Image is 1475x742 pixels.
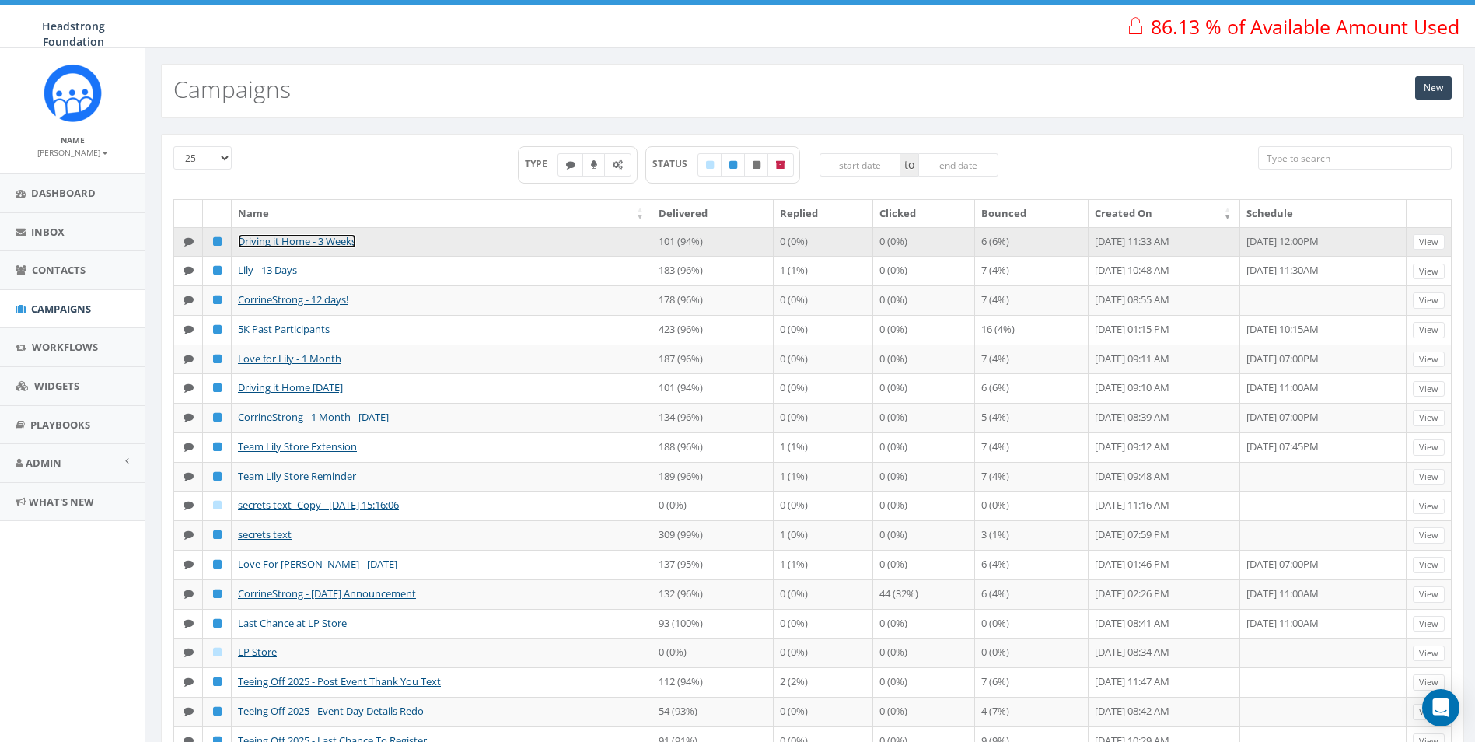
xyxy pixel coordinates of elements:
td: 1 (1%) [774,462,873,492]
td: 6 (6%) [975,227,1089,257]
span: Admin [26,456,61,470]
td: 0 (0%) [774,345,873,374]
td: 189 (96%) [652,462,774,492]
span: TYPE [525,157,558,170]
i: Text SMS [184,677,194,687]
td: [DATE] 11:30AM [1240,256,1407,285]
a: View [1413,439,1445,456]
label: Automated Message [604,153,631,177]
label: Text SMS [557,153,584,177]
td: [DATE] 07:00PM [1240,403,1407,432]
td: 0 (0%) [774,227,873,257]
a: View [1413,292,1445,309]
label: Unpublished [744,153,769,177]
td: [DATE] 09:10 AM [1089,373,1240,403]
td: [DATE] 07:00PM [1240,550,1407,579]
i: Published [213,265,222,275]
a: secrets text- Copy - [DATE] 15:16:06 [238,498,399,512]
i: Text SMS [184,295,194,305]
td: 0 (0%) [774,403,873,432]
td: 1 (0%) [774,520,873,550]
td: 1 (1%) [774,256,873,285]
a: View [1413,646,1445,662]
a: CorrineStrong - 1 Month - [DATE] [238,410,389,424]
td: 7 (4%) [975,462,1089,492]
td: 0 (0%) [652,638,774,667]
label: Published [721,153,746,177]
i: Text SMS [184,324,194,334]
td: 0 (0%) [873,227,974,257]
img: Rally_platform_Icon_1.png [44,64,102,122]
i: Published [213,471,222,481]
td: 6 (6%) [975,373,1089,403]
i: Published [213,530,222,540]
input: end date [918,153,999,177]
a: View [1413,616,1445,632]
td: 137 (95%) [652,550,774,579]
a: View [1413,499,1445,515]
td: 0 (0%) [873,638,974,667]
td: 0 (0%) [873,697,974,726]
td: 0 (0%) [873,462,974,492]
a: CorrineStrong - 12 days! [238,292,348,306]
i: Text SMS [184,412,194,422]
td: 2 (2%) [774,667,873,697]
a: secrets text [238,527,292,541]
td: 0 (0%) [873,667,974,697]
a: Last Chance at LP Store [238,616,347,630]
a: Lily - 13 Days [238,263,297,277]
span: STATUS [652,157,698,170]
td: 0 (0%) [873,373,974,403]
td: [DATE] 01:15 PM [1089,315,1240,345]
th: Name: activate to sort column ascending [232,200,652,227]
td: 1 (1%) [774,432,873,462]
td: 309 (99%) [652,520,774,550]
td: [DATE] 11:16 AM [1089,491,1240,520]
td: 1 (1%) [774,550,873,579]
a: Teeing Off 2025 - Post Event Thank You Text [238,674,441,688]
td: [DATE] 11:00AM [1240,609,1407,639]
span: Dashboard [31,186,96,200]
i: Text SMS [184,265,194,275]
td: 0 (0%) [873,609,974,639]
th: Clicked [873,200,974,227]
i: Published [213,589,222,599]
i: Published [213,295,222,305]
td: 7 (4%) [975,345,1089,374]
td: 4 (7%) [975,697,1089,726]
span: 86.13 % of Available Amount Used [1151,13,1459,40]
a: View [1413,469,1445,485]
td: 183 (96%) [652,256,774,285]
i: Published [213,236,222,247]
i: Text SMS [184,559,194,569]
i: Ringless Voice Mail [591,160,597,170]
td: [DATE] 09:48 AM [1089,462,1240,492]
span: What's New [29,495,94,509]
span: Inbox [31,225,65,239]
label: Draft [697,153,722,177]
td: 0 (0%) [975,491,1089,520]
td: [DATE] 10:15AM [1240,315,1407,345]
label: Archived [767,153,794,177]
td: 423 (96%) [652,315,774,345]
a: View [1413,352,1445,368]
i: Published [213,383,222,393]
td: 112 (94%) [652,667,774,697]
th: Created On: activate to sort column ascending [1089,200,1240,227]
i: Text SMS [184,383,194,393]
a: Teeing Off 2025 - Event Day Details Redo [238,704,424,718]
th: Schedule [1240,200,1407,227]
i: Published [213,677,222,687]
a: LP Store [238,645,277,659]
td: 0 (0%) [873,520,974,550]
a: CorrineStrong - [DATE] Announcement [238,586,416,600]
i: Text SMS [184,589,194,599]
input: Type to search [1258,146,1452,170]
td: [DATE] 08:39 AM [1089,403,1240,432]
td: 101 (94%) [652,373,774,403]
a: View [1413,674,1445,691]
td: 0 (0%) [873,315,974,345]
a: View [1413,322,1445,338]
td: [DATE] 11:47 AM [1089,667,1240,697]
td: [DATE] 09:11 AM [1089,345,1240,374]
